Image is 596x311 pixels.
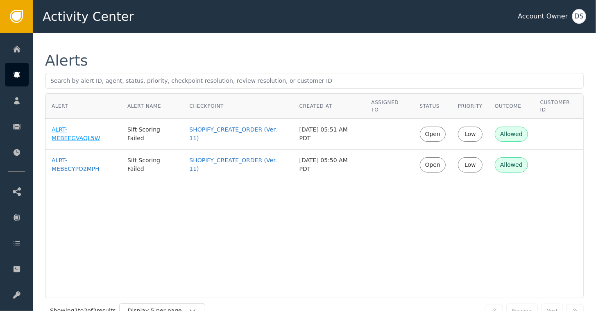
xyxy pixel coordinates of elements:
input: Search by alert ID, agent, status, priority, checkpoint resolution, review resolution, or custome... [45,73,584,89]
span: Activity Center [43,7,134,26]
a: SHOPIFY_CREATE_ORDER (Ver. 11) [189,156,287,173]
div: Alerts [45,53,88,68]
div: Alert [52,102,115,110]
div: Alert Name [127,102,177,110]
div: Status [420,102,446,110]
div: Outcome [495,102,528,110]
td: [DATE] 05:51 AM PDT [293,119,365,150]
div: Assigned To [372,99,408,114]
div: Customer ID [540,99,577,114]
div: Checkpoint [189,102,287,110]
div: Low [463,130,477,138]
td: [DATE] 05:50 AM PDT [293,150,365,180]
div: Created At [299,102,359,110]
div: Open [425,161,440,169]
div: Open [425,130,440,138]
div: Sift Scoring Failed [127,156,177,173]
a: ALRT-MEBEEGVAQL5W [52,125,115,143]
a: SHOPIFY_CREATE_ORDER (Ver. 11) [189,125,287,143]
div: Priority [458,102,483,110]
a: ALRT-MEBECYPO2MPH [52,156,115,173]
div: Low [463,161,477,169]
div: Sift Scoring Failed [127,125,177,143]
div: Allowed [500,130,523,138]
div: Allowed [500,161,523,169]
button: DS [572,9,586,24]
div: Account Owner [518,11,568,21]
